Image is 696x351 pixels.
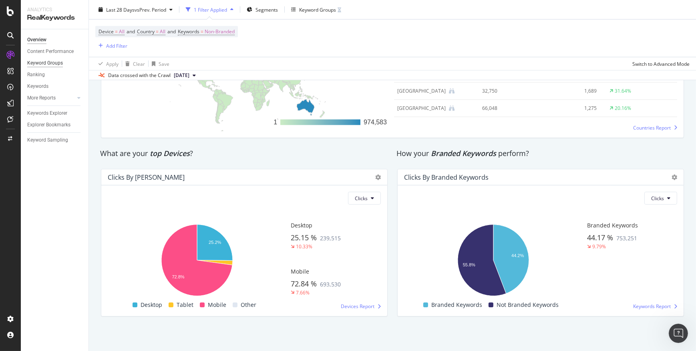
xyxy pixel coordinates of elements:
div: 974,583 [364,118,387,127]
span: Keywords Report [633,303,671,310]
span: Clicks [355,195,368,202]
div: Save [159,60,169,67]
div: Clear [133,60,145,67]
span: Desktop [141,300,162,310]
a: Keywords [27,82,83,91]
div: 10.33% [296,243,312,250]
span: Clicks [651,195,664,202]
button: Clicks [348,192,381,205]
span: Countries Report [633,124,671,131]
div: India [397,87,446,95]
button: Save [149,57,169,70]
div: Keyword Groups [299,6,336,13]
div: Keywords Explorer [27,109,67,118]
div: 1,275 [539,105,597,112]
div: 32,750 [482,87,527,95]
span: All [160,26,165,37]
button: [DATE] [171,71,199,80]
div: 1,689 [539,87,597,95]
span: 25.15 % [291,233,317,242]
span: Country [137,28,155,35]
button: Add Filter [95,41,127,51]
div: 31.64% [615,87,631,95]
a: Overview [27,36,83,44]
button: Clear [122,57,145,70]
div: 66,048 [482,105,527,112]
a: Devices Report [341,303,381,310]
span: top Devices [150,148,190,158]
span: Branded Keywords [431,300,482,310]
div: Clicks By Branded Keywords [404,173,489,181]
iframe: Intercom live chat [669,324,688,343]
span: and [127,28,135,35]
span: Non-Branded [205,26,235,37]
div: How your perform? [396,148,685,159]
div: Apply [106,60,119,67]
span: All [119,26,125,37]
span: Branded Keywords [587,221,638,229]
span: Devices Report [341,303,374,310]
span: 72.84 % [291,279,317,288]
div: Explorer Bookmarks [27,121,70,129]
span: Tablet [177,300,193,310]
button: Switch to Advanced Mode [629,57,690,70]
a: Keywords Explorer [27,109,83,118]
a: Content Performance [27,47,83,56]
text: 55.8% [463,262,475,267]
span: Desktop [291,221,312,229]
span: Segments [255,6,278,13]
span: Keywords [178,28,199,35]
div: Overview [27,36,46,44]
button: Keyword Groups [288,3,344,16]
span: 44.17 % [587,233,613,242]
span: Mobile [208,300,226,310]
a: Explorer Bookmarks [27,121,83,129]
span: = [156,28,159,35]
a: Keyword Sampling [27,136,83,144]
text: 72.8% [172,274,184,279]
button: Last 28 DaysvsPrev. Period [95,3,176,16]
div: Keyword Sampling [27,136,68,144]
div: 1 Filter Applied [194,6,227,13]
a: More Reports [27,94,75,102]
svg: A chart. [404,220,582,300]
div: 20.16% [615,105,631,112]
a: Keyword Groups [27,59,83,67]
span: 2025 Aug. 4th [174,72,189,79]
span: 693,530 [320,280,341,288]
span: Not Branded Keywords [497,300,559,310]
button: Segments [243,3,281,16]
span: Other [241,300,256,310]
a: Keywords Report [633,303,677,310]
span: = [201,28,203,35]
div: Switch to Advanced Mode [632,60,690,67]
span: = [115,28,118,35]
span: 239,515 [320,234,341,242]
div: Ranking [27,71,45,79]
span: and [167,28,176,35]
button: Clicks [644,192,677,205]
div: RealKeywords [27,13,82,22]
span: Device [99,28,114,35]
button: 1 Filter Applied [183,3,237,16]
div: 1 [274,118,277,127]
div: 7.66% [296,289,310,296]
span: Last 28 Days [106,6,135,13]
div: Clicks by [PERSON_NAME] [108,173,185,181]
a: Ranking [27,71,83,79]
text: 25.2% [209,240,221,245]
span: Branded Keywords [431,148,496,158]
text: 44.2% [511,253,524,258]
div: United Kingdom [397,105,446,112]
div: 9.79% [592,243,606,250]
div: Analytics [27,6,82,13]
svg: A chart. [108,220,286,300]
div: Content Performance [27,47,74,56]
span: Mobile [291,268,309,275]
div: What are your ? [100,148,388,159]
button: Apply [95,57,119,70]
span: vs Prev. Period [135,6,166,13]
span: 753,251 [616,234,637,242]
